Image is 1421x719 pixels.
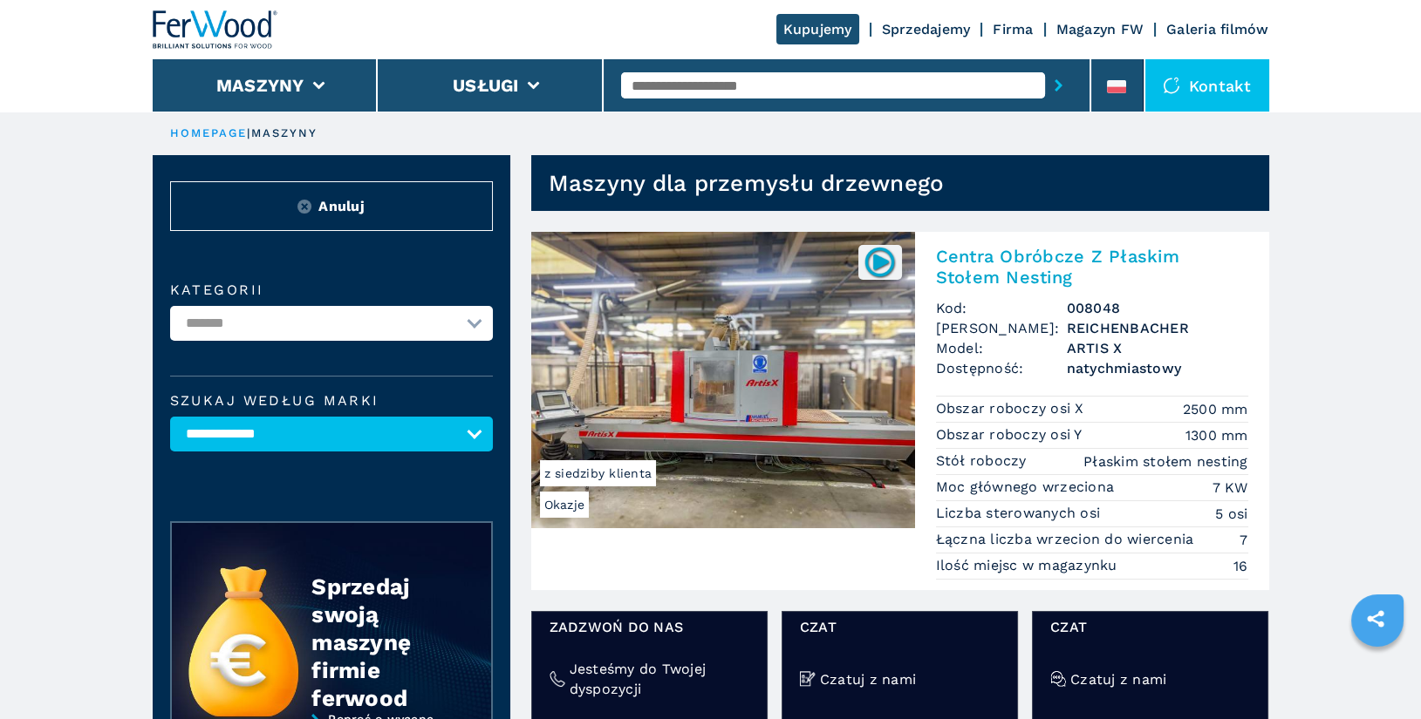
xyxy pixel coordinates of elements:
[540,492,590,518] span: Okazje
[936,478,1119,497] p: Moc głównego wrzeciona
[311,573,456,712] div: Sprzedaj swoją maszynę firmie ferwood
[170,394,493,408] label: Szukaj według marki
[1240,530,1247,550] em: 7
[549,169,945,197] h1: Maszyny dla przemysłu drzewnego
[1067,318,1248,338] h3: REICHENBACHER
[936,246,1248,288] h2: Centra Obróbcze Z Płaskim Stołem Nesting
[297,200,311,214] img: Reset
[936,399,1089,418] p: Obszar roboczy osi X
[531,232,915,528] img: Centra Obróbcze Z Płaskim Stołem Nesting REICHENBACHER ARTIS X
[1183,399,1248,419] em: 2500 mm
[1166,21,1269,37] a: Galeria filmów
[251,125,318,141] p: maszyny
[1067,358,1248,378] span: natychmiastowy
[540,460,657,486] span: z siedziby klienta
[1070,669,1166,689] h4: Czatuj z nami
[453,75,519,96] button: Usługi
[936,451,1031,471] p: Stół roboczy
[820,669,916,689] h4: Czatuj z nami
[170,283,493,297] label: kategorii
[1045,65,1072,105] button: submit-button
[1050,617,1250,637] span: Czat
[1215,504,1247,524] em: 5 osi
[1050,671,1066,687] img: Czatuj z nami
[776,14,859,44] a: Kupujemy
[1213,478,1248,498] em: 7 KW
[318,196,365,216] span: Anuluj
[216,75,304,96] button: Maszyny
[570,659,749,699] h4: Jesteśmy do Twojej dyspozycji
[170,126,248,139] a: HOMEPAGE
[1163,77,1180,94] img: Kontakt
[936,338,1067,358] span: Model:
[1354,597,1397,641] a: sharethis
[1083,451,1248,471] em: Płaskim stołem nesting
[936,504,1105,523] p: Liczba sterowanych osi
[1233,556,1248,576] em: 16
[800,617,1000,637] span: Czat
[550,617,749,637] span: Zadzwoń do nas
[247,126,250,139] span: |
[170,181,493,231] button: ResetAnuluj
[1067,338,1248,358] h3: ARTIS X
[1347,641,1408,706] iframe: Chat
[531,232,1269,590] a: Centra Obróbcze Z Płaskim Stołem Nesting REICHENBACHER ARTIS XOkazjez siedziby klienta008048Centr...
[936,358,1067,378] span: Dostępność:
[936,556,1122,575] p: Ilość miejsc w magazynku
[1145,59,1269,112] div: Kontakt
[1185,425,1248,445] em: 1300 mm
[800,671,816,687] img: Czatuj z nami
[550,671,565,687] img: Jesteśmy do Twojej dyspozycji
[153,10,278,49] img: Ferwood
[936,530,1199,549] p: Łączna liczba wrzecion do wiercenia
[936,318,1067,338] span: [PERSON_NAME]:
[936,425,1087,444] p: Obszar roboczy osi Y
[1056,21,1144,37] a: Magazyn FW
[936,298,1067,318] span: Kod:
[993,21,1033,37] a: Firma
[1067,298,1248,318] h3: 008048
[863,245,897,279] img: 008048
[882,21,971,37] a: Sprzedajemy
